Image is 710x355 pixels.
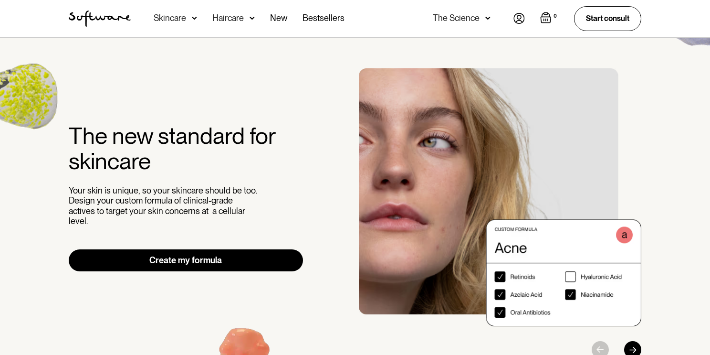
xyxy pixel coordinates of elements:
img: arrow down [485,13,491,23]
div: 0 [552,12,559,21]
img: arrow down [250,13,255,23]
a: home [69,11,131,27]
img: Software Logo [69,11,131,27]
img: arrow down [192,13,197,23]
div: The Science [433,13,480,23]
p: Your skin is unique, so your skincare should be too. Design your custom formula of clinical-grade... [69,185,260,226]
a: Create my formula [69,249,303,271]
h2: The new standard for skincare [69,123,303,174]
div: Haircare [212,13,244,23]
a: Start consult [574,6,641,31]
a: Open empty cart [540,12,559,25]
div: 1 / 3 [359,68,641,326]
div: Skincare [154,13,186,23]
